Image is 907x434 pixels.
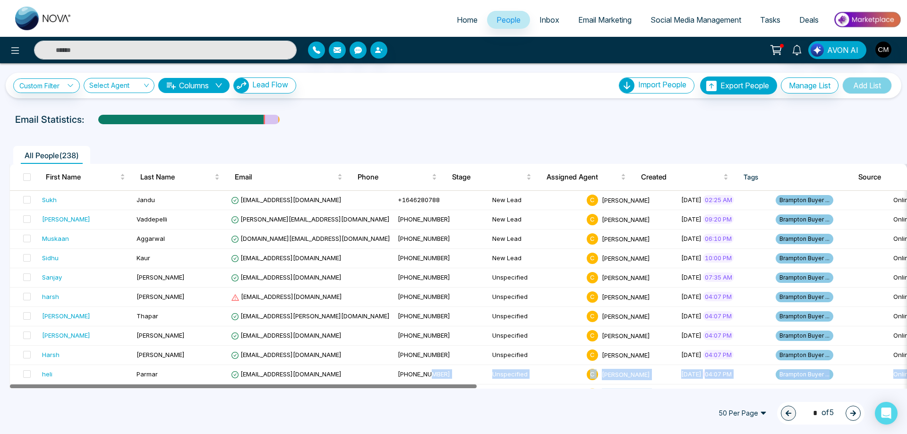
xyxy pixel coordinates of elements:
div: Sukh [42,195,57,204]
span: Thapar [137,312,158,320]
div: Harsh [42,350,60,359]
th: Tags [736,164,851,190]
span: 07:35 AM [703,272,734,282]
img: Lead Flow [234,78,249,93]
span: Home [457,15,478,25]
button: Manage List [781,77,839,94]
span: 09:20 PM [703,214,734,224]
span: Brampton Buyer ... [776,350,833,360]
span: C [587,195,598,206]
span: C [587,291,598,303]
div: Sidhu [42,253,59,263]
span: Deals [799,15,819,25]
span: [EMAIL_ADDRESS][DOMAIN_NAME] [231,293,342,300]
th: Phone [350,164,445,190]
td: Unspecified [488,326,583,346]
span: [EMAIL_ADDRESS][DOMAIN_NAME] [231,351,342,358]
button: AVON AI [808,41,866,59]
span: 50 Per Page [712,406,773,421]
span: [PHONE_NUMBER] [398,370,450,378]
span: [EMAIL_ADDRESS][DOMAIN_NAME] [231,370,342,378]
span: 10:00 PM [703,253,734,263]
span: 04:07 PM [703,350,734,359]
span: Email [235,171,335,183]
a: Custom Filter [13,78,80,93]
span: Brampton Buyer ... [776,253,833,264]
span: Social Media Management [650,15,741,25]
td: Unspecified [488,268,583,288]
span: [PERSON_NAME] [602,332,650,339]
span: [PERSON_NAME] [602,351,650,358]
span: [PHONE_NUMBER] [398,273,450,281]
span: [DATE] [681,370,702,378]
span: [DATE] [681,351,702,358]
a: Email Marketing [569,11,641,29]
span: 02:25 AM [703,195,734,204]
span: [PHONE_NUMBER] [398,254,450,262]
span: [PHONE_NUMBER] [398,312,450,320]
span: [EMAIL_ADDRESS][DOMAIN_NAME] [231,254,342,262]
span: [PERSON_NAME] [602,215,650,223]
div: Muskaan [42,234,69,243]
span: [PHONE_NUMBER] [398,293,450,300]
span: 04:07 PM [703,331,734,340]
td: Unspecified [488,346,583,365]
span: Lead Flow [252,80,288,89]
span: Phone [358,171,430,183]
span: C [587,311,598,322]
span: [PHONE_NUMBER] [398,351,450,358]
span: [PERSON_NAME] [137,332,185,339]
img: Nova CRM Logo [15,7,72,30]
span: Import People [638,80,686,89]
span: C [587,349,598,361]
span: [DATE] [681,312,702,320]
span: [PERSON_NAME] [602,254,650,262]
span: [DATE] [681,273,702,281]
span: 04:07 PM [703,292,734,301]
span: Brampton Buyer ... [776,195,833,205]
img: User Avatar [875,42,891,58]
span: First Name [46,171,118,183]
span: Email Marketing [578,15,632,25]
span: Brampton Buyer ... [776,214,833,225]
span: Kaur [137,254,150,262]
img: Market-place.gif [833,9,901,30]
a: Social Media Management [641,11,751,29]
td: New Lead [488,230,583,249]
div: Open Intercom Messenger [875,402,898,425]
th: First Name [38,164,133,190]
span: +1646280788 [398,196,440,204]
td: Unspecified [488,288,583,307]
span: [DATE] [681,235,702,242]
span: [EMAIL_ADDRESS][PERSON_NAME][DOMAIN_NAME] [231,312,390,320]
span: [DATE] [681,254,702,262]
a: Inbox [530,11,569,29]
span: [EMAIL_ADDRESS][DOMAIN_NAME] [231,273,342,281]
div: [PERSON_NAME] [42,214,90,224]
span: [PERSON_NAME] [602,293,650,300]
span: 06:10 PM [703,234,734,243]
span: People [496,15,521,25]
span: [PERSON_NAME] [602,370,650,378]
span: Brampton Buyer ... [776,311,833,322]
span: C [587,330,598,341]
span: [PHONE_NUMBER] [398,215,450,223]
div: [PERSON_NAME] [42,311,90,321]
div: Sanjay [42,272,62,282]
a: Tasks [751,11,790,29]
span: [DATE] [681,215,702,223]
span: down [215,82,222,89]
a: Lead FlowLead Flow [230,77,296,94]
span: Brampton Buyer ... [776,292,833,302]
a: People [487,11,530,29]
span: All People ( 238 ) [21,151,83,160]
button: Columnsdown [158,78,230,93]
span: Brampton Buyer ... [776,234,833,244]
span: Created [641,171,721,183]
span: C [587,369,598,380]
span: Assigned Agent [547,171,619,183]
a: Home [447,11,487,29]
a: Deals [790,11,828,29]
span: [PERSON_NAME] [602,312,650,320]
p: Email Statistics: [15,112,84,127]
